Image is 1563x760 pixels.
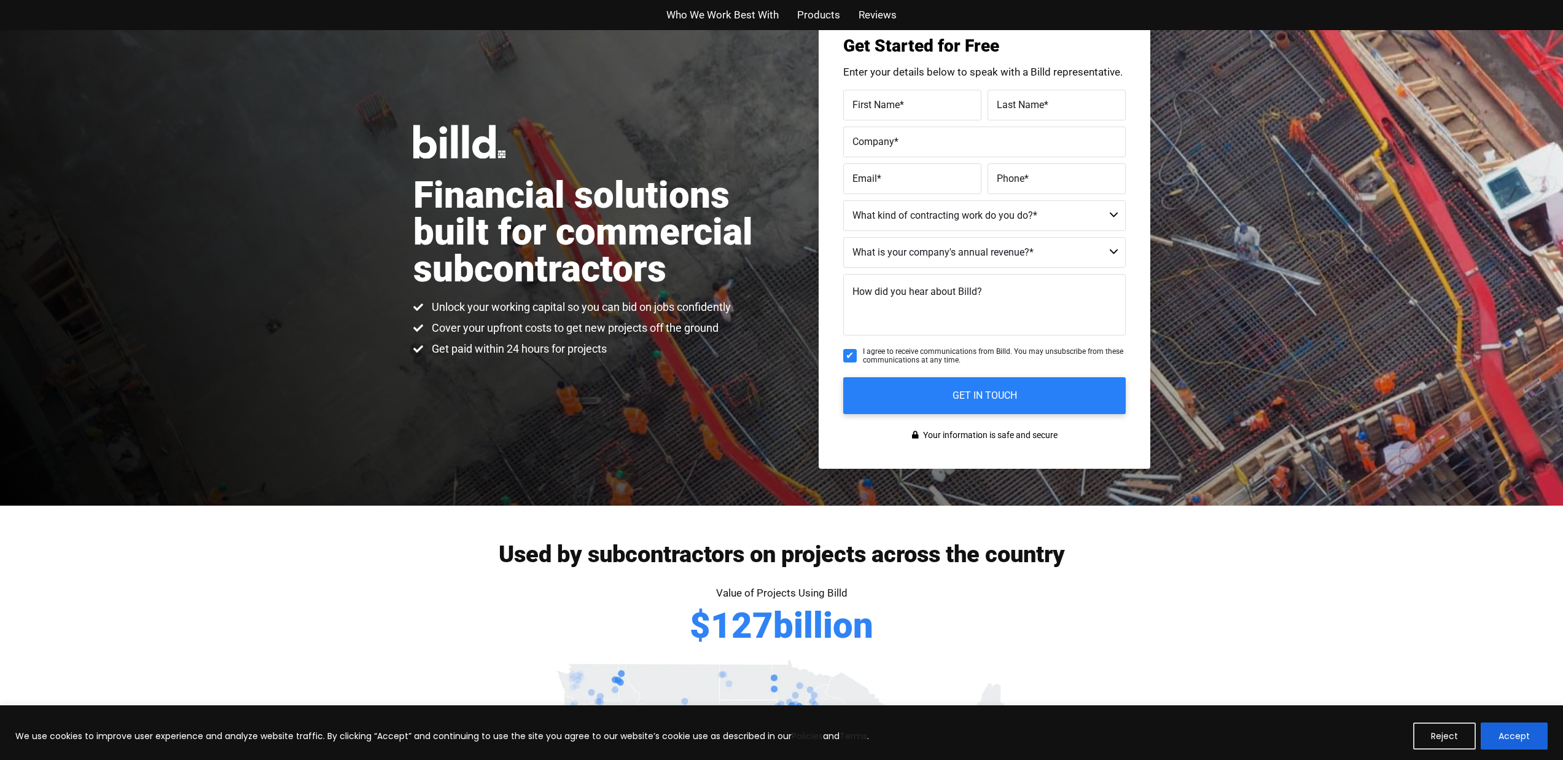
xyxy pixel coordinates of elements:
[863,347,1126,365] span: I agree to receive communications from Billd. You may unsubscribe from these communications at an...
[1413,723,1476,750] button: Reject
[852,172,877,184] span: Email
[852,135,894,147] span: Company
[843,67,1126,77] p: Enter your details below to speak with a Billd representative.
[666,6,779,24] a: Who We Work Best With
[413,543,1150,566] h2: Used by subcontractors on projects across the country
[429,321,719,335] span: Cover your upfront costs to get new projects off the ground
[792,730,823,742] a: Policies
[843,37,1126,55] h3: Get Started for Free
[840,730,867,742] a: Terms
[920,426,1058,444] span: Your information is safe and secure
[773,608,873,643] span: billion
[711,608,773,643] span: 127
[429,300,731,315] span: Unlock your working capital so you can bid on jobs confidently
[429,342,607,356] span: Get paid within 24 hours for projects
[843,377,1126,414] input: GET IN TOUCH
[15,729,869,743] p: We use cookies to improve user experience and analyze website traffic. By clicking “Accept” and c...
[859,6,897,24] a: Reviews
[716,587,848,599] span: Value of Projects Using Billd
[843,349,857,362] input: I agree to receive communications from Billd. You may unsubscribe from these communications at an...
[413,177,782,288] h1: Financial solutions built for commercial subcontractors
[1481,723,1548,750] button: Accept
[797,6,840,24] a: Products
[852,286,982,297] span: How did you hear about Billd?
[690,608,711,643] span: $
[997,172,1024,184] span: Phone
[852,98,900,110] span: First Name
[997,98,1044,110] span: Last Name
